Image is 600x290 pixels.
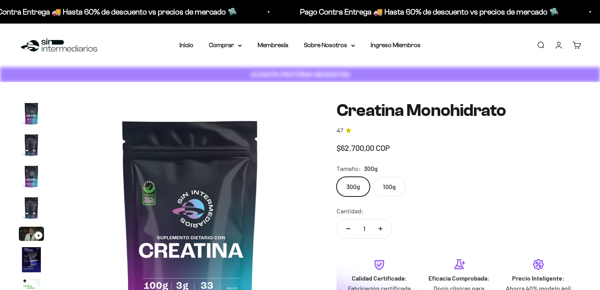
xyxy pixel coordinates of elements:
[19,247,44,275] button: Ir al artículo 6
[19,101,44,128] button: Ir al artículo 1
[337,127,581,135] a: 4.74.7 de 5.0 estrellas
[209,40,242,50] summary: Comprar
[19,101,44,126] img: Creatina Monohidrato
[337,219,360,238] button: Reducir cantidad
[19,132,44,160] button: Ir al artículo 2
[369,219,392,238] button: Aumentar cantidad
[19,227,44,243] button: Ir al artículo 5
[251,70,350,79] strong: CUANTA PROTEÍNA NECESITAS
[337,206,364,216] label: Cantidad:
[512,274,565,282] strong: Precio Inteligente:
[19,195,44,223] button: Ir al artículo 4
[179,42,193,48] a: Inicio
[337,127,343,135] span: 4.7
[304,40,355,50] summary: Sobre Nosotros
[258,42,288,48] a: Membresía
[19,195,44,220] img: Creatina Monohidrato
[371,42,421,48] a: Ingreso Miembros
[19,164,44,189] img: Creatina Monohidrato
[428,274,490,282] strong: Eficacia Comprobada:
[19,247,44,272] img: Creatina Monohidrato
[19,164,44,191] button: Ir al artículo 3
[228,6,487,18] p: Pago Contra Entrega 🚚 Hasta 60% de descuento vs precios de mercado 🛸
[364,163,378,174] span: 300g
[337,163,361,174] legend: Tamaño:
[337,101,581,120] h1: Creatina Monohidrato
[337,141,390,154] sale-price: $62.700,00 COP
[19,132,44,158] img: Creatina Monohidrato
[352,274,407,282] strong: Calidad Certificada:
